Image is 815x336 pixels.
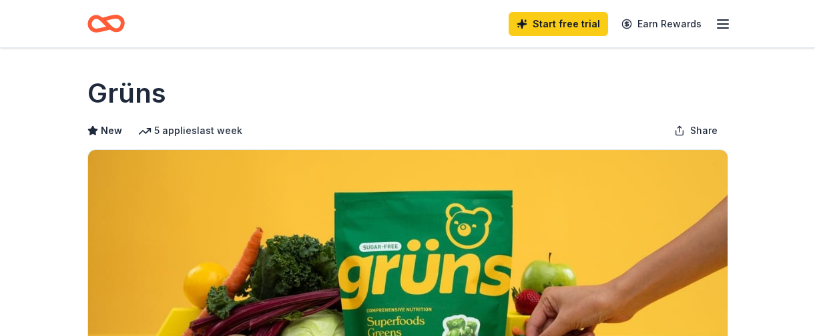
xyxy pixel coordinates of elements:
[613,12,710,36] a: Earn Rewards
[690,123,718,139] span: Share
[138,123,242,139] div: 5 applies last week
[87,75,166,112] h1: Grüns
[663,117,728,144] button: Share
[101,123,122,139] span: New
[87,8,125,39] a: Home
[509,12,608,36] a: Start free trial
